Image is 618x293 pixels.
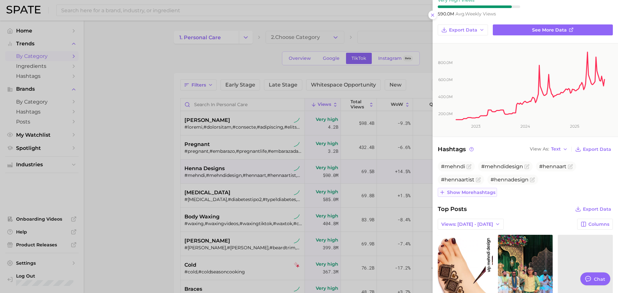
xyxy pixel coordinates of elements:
span: 590.0m [438,11,455,17]
span: weekly views [455,11,496,17]
span: See more data [532,27,567,33]
button: Export Data [574,205,613,214]
abbr: average [455,11,465,17]
tspan: 2024 [520,124,530,129]
button: Export Data [438,24,488,35]
button: Views: [DATE] - [DATE] [438,219,504,230]
button: Show morehashtags [438,188,497,197]
tspan: 400.0m [438,94,453,99]
button: Export Data [574,145,613,154]
button: Flag as miscategorized or irrelevant [466,164,472,169]
tspan: 600.0m [438,77,453,82]
span: #hennaart [539,163,566,169]
div: 9 / 10 [438,5,520,8]
span: Columns [588,222,609,227]
span: Views: [DATE] - [DATE] [441,222,493,227]
span: #hennaartist [441,177,474,183]
tspan: 200.0m [438,111,453,116]
span: Hashtags [438,145,475,154]
button: Flag as miscategorized or irrelevant [568,164,573,169]
button: Flag as miscategorized or irrelevant [524,164,529,169]
a: See more data [493,24,613,35]
span: Show more hashtags [447,190,495,195]
span: View As [530,147,549,151]
button: View AsText [528,145,569,153]
span: Export Data [583,206,611,212]
span: Top Posts [438,205,467,214]
span: Export Data [583,147,611,152]
tspan: 2023 [471,124,481,129]
span: #hennadesign [491,177,529,183]
span: Text [551,147,561,151]
button: Flag as miscategorized or irrelevant [530,177,535,182]
tspan: 800.0m [438,60,453,65]
button: Flag as miscategorized or irrelevant [476,177,481,182]
button: Columns [577,219,613,230]
span: #mehndi [441,163,465,169]
span: Export Data [449,27,477,33]
span: #mehndidesign [481,163,523,169]
tspan: 2025 [570,124,579,129]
